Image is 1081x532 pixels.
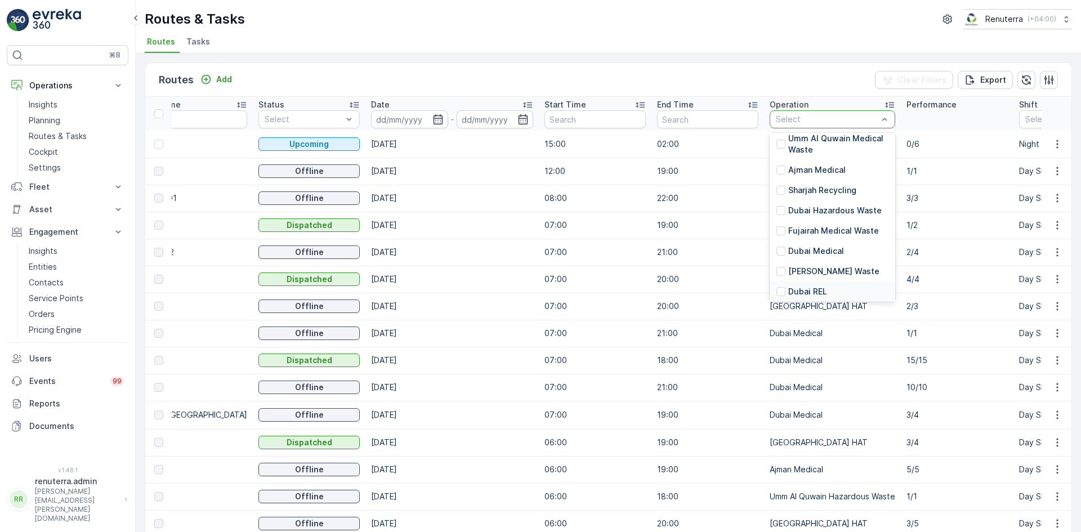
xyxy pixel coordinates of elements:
[764,347,901,374] td: Dubai Medical
[24,128,128,144] a: Routes & Tasks
[651,158,764,185] td: 19:00
[764,320,901,347] td: Dubai Medical
[901,293,1013,320] td: 2/3
[963,13,981,25] img: Screenshot_2024-07-26_at_13.33.01.png
[764,266,901,293] td: [GEOGRAPHIC_DATA] HAT
[651,212,764,239] td: 19:00
[539,158,651,185] td: 12:00
[29,353,124,364] p: Users
[258,218,360,232] button: Dispatched
[651,456,764,483] td: 19:00
[539,212,651,239] td: 07:00
[127,401,253,429] td: DMED01-[GEOGRAPHIC_DATA]
[901,158,1013,185] td: 1/1
[875,71,953,89] button: Clear Filters
[258,299,360,313] button: Offline
[24,243,128,259] a: Insights
[24,113,128,128] a: Planning
[287,437,332,448] p: Dispatched
[265,114,342,125] p: Select
[24,322,128,338] a: Pricing Engine
[764,374,901,401] td: Dubai Medical
[258,381,360,394] button: Offline
[29,293,83,304] p: Service Points
[127,374,253,401] td: DMED101
[295,382,324,393] p: Offline
[154,383,163,392] div: Toggle Row Selected
[657,99,694,110] p: End Time
[154,329,163,338] div: Toggle Row Selected
[776,114,878,125] p: Select
[958,71,1013,89] button: Export
[127,158,253,185] td: AJHAZ101
[985,14,1023,25] p: Renuterra
[901,131,1013,158] td: 0/6
[154,140,163,149] div: Toggle Row Selected
[539,320,651,347] td: 07:00
[539,456,651,483] td: 06:00
[539,401,651,429] td: 07:00
[145,10,245,28] p: Routes & Tasks
[897,74,946,86] p: Clear Filters
[154,492,163,501] div: Toggle Row Selected
[127,266,253,293] td: DHAT103
[127,212,253,239] td: AJMED102
[980,74,1006,86] p: Export
[764,158,901,185] td: [PERSON_NAME] Waste
[365,429,539,456] td: [DATE]
[901,429,1013,456] td: 3/4
[371,110,448,128] input: dd/mm/yyyy
[132,110,247,128] input: Search
[651,347,764,374] td: 18:00
[539,483,651,510] td: 06:00
[7,347,128,370] a: Users
[258,490,360,503] button: Offline
[24,290,128,306] a: Service Points
[159,72,194,88] p: Routes
[33,9,81,32] img: logo_light-DOdMpM7g.png
[539,429,651,456] td: 06:00
[29,261,57,272] p: Entities
[154,275,163,284] div: Toggle Row Selected
[539,239,651,266] td: 07:00
[7,467,128,473] span: v 1.48.1
[788,245,844,257] p: Dubai Medical
[365,456,539,483] td: [DATE]
[154,167,163,176] div: Toggle Row Selected
[29,99,57,110] p: Insights
[127,347,253,374] td: DMED103
[24,259,128,275] a: Entities
[365,293,539,320] td: [DATE]
[154,465,163,474] div: Toggle Row Selected
[651,320,764,347] td: 21:00
[906,99,957,110] p: Performance
[788,266,879,277] p: [PERSON_NAME] Waste
[154,410,163,419] div: Toggle Row Selected
[7,74,128,97] button: Operations
[295,491,324,502] p: Offline
[764,483,901,510] td: Umm Al Quwain Hazardous Waste
[295,166,324,177] p: Offline
[147,36,175,47] span: Routes
[764,293,901,320] td: [GEOGRAPHIC_DATA] HAT
[29,375,104,387] p: Events
[154,438,163,447] div: Toggle Row Selected
[258,354,360,367] button: Dispatched
[901,185,1013,212] td: 3/3
[295,247,324,258] p: Offline
[901,239,1013,266] td: 2/4
[365,239,539,266] td: [DATE]
[295,328,324,339] p: Offline
[216,74,232,85] p: Add
[365,131,539,158] td: [DATE]
[127,320,253,347] td: DMED102
[901,401,1013,429] td: 3/4
[127,456,253,483] td: AJMED101
[544,99,586,110] p: Start Time
[901,266,1013,293] td: 4/4
[127,185,253,212] td: FUJMED101
[657,110,758,128] input: Search
[539,374,651,401] td: 07:00
[154,221,163,230] div: Toggle Row Selected
[29,226,106,238] p: Engagement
